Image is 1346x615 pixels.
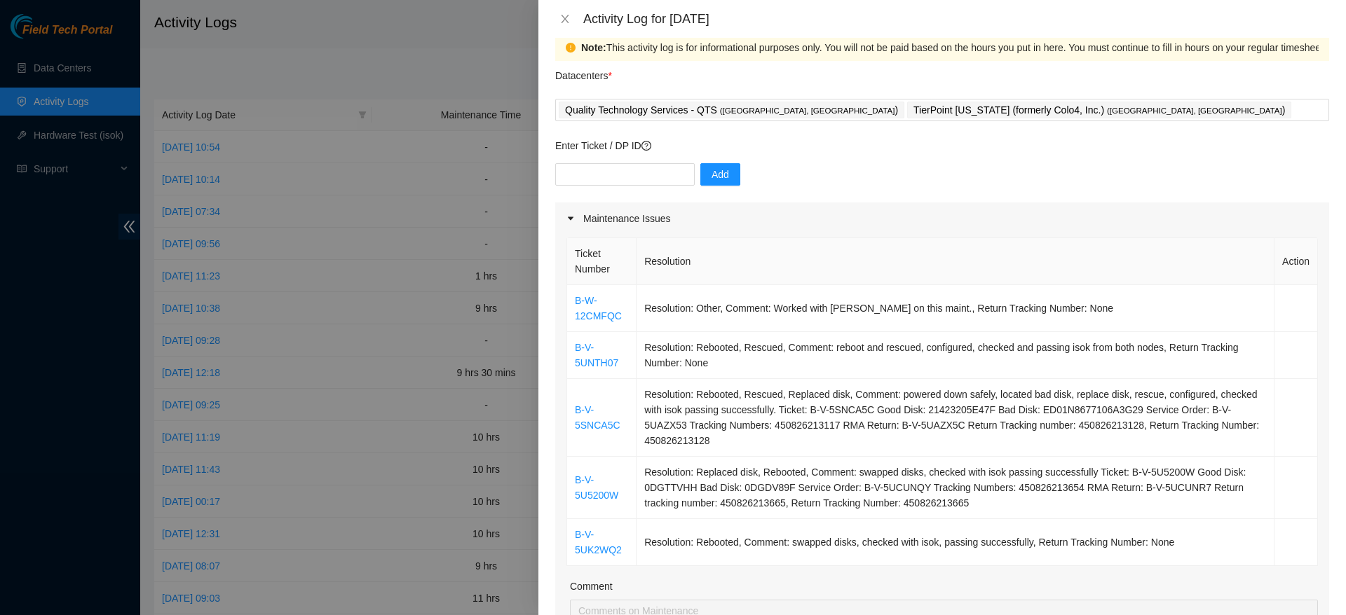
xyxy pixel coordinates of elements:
[700,163,740,186] button: Add
[575,529,622,555] a: B-V-5UK2WQ2
[637,238,1274,285] th: Resolution
[913,102,1285,118] p: TierPoint [US_STATE] (formerly Colo4, Inc.) )
[566,43,576,53] span: exclamation-circle
[581,40,606,55] strong: Note:
[1274,238,1318,285] th: Action
[555,61,612,83] p: Datacenters
[575,342,618,368] a: B-V-5UNTH07
[637,457,1274,519] td: Resolution: Replaced disk, Rebooted, Comment: swapped disks, checked with isok passing successful...
[1107,106,1282,115] span: ( [GEOGRAPHIC_DATA], [GEOGRAPHIC_DATA]
[583,11,1329,27] div: Activity Log for [DATE]
[641,141,651,151] span: question-circle
[567,238,637,285] th: Ticket Number
[570,579,613,594] label: Comment
[555,202,1329,235] div: Maintenance Issues
[575,404,620,431] a: B-V-5SNCA5C
[559,13,571,25] span: close
[555,13,575,26] button: Close
[555,138,1329,153] p: Enter Ticket / DP ID
[575,295,622,322] a: B-W-12CMFQC
[712,167,729,182] span: Add
[637,285,1274,332] td: Resolution: Other, Comment: Worked with [PERSON_NAME] on this maint., Return Tracking Number: None
[637,379,1274,457] td: Resolution: Rebooted, Rescued, Replaced disk, Comment: powered down safely, located bad disk, rep...
[575,474,618,501] a: B-V-5U5200W
[566,214,575,223] span: caret-right
[565,102,898,118] p: Quality Technology Services - QTS )
[637,332,1274,379] td: Resolution: Rebooted, Rescued, Comment: reboot and rescued, configured, checked and passing isok ...
[720,106,895,115] span: ( [GEOGRAPHIC_DATA], [GEOGRAPHIC_DATA]
[637,519,1274,566] td: Resolution: Rebooted, Comment: swapped disks, checked with isok, passing successfully, Return Tra...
